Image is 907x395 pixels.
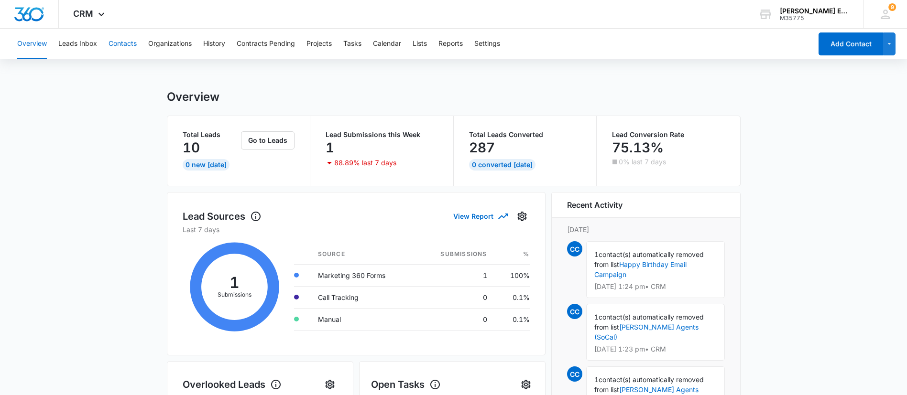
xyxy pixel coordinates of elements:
button: History [203,29,225,59]
td: Call Tracking [310,286,416,308]
span: 1 [594,313,599,321]
span: CC [567,304,582,319]
div: account name [780,7,850,15]
th: Submissions [416,244,495,265]
button: Add Contact [819,32,883,55]
p: Total Leads Converted [469,131,581,138]
th: Source [310,244,416,265]
button: Lists [413,29,427,59]
p: 75.13% [612,140,664,155]
p: [DATE] 1:24 pm • CRM [594,283,717,290]
button: Go to Leads [241,131,295,149]
button: Overview [17,29,47,59]
th: % [495,244,530,265]
a: [PERSON_NAME] Agents (SoCal) [594,323,699,341]
td: 0.1% [495,308,530,330]
button: Tasks [343,29,361,59]
button: Projects [306,29,332,59]
h1: Overview [167,90,219,104]
td: 0 [416,308,495,330]
td: 0.1% [495,286,530,308]
td: 1 [416,264,495,286]
p: 10 [183,140,200,155]
h1: Lead Sources [183,209,262,224]
p: Total Leads [183,131,240,138]
a: Go to Leads [241,136,295,144]
p: 1 [326,140,334,155]
p: [DATE] [567,224,725,235]
p: 88.89% last 7 days [334,160,396,166]
div: notifications count [888,3,896,11]
button: Settings [322,377,338,392]
div: 0 Converted [DATE] [469,159,535,171]
button: Settings [514,209,530,224]
button: Calendar [373,29,401,59]
h1: Open Tasks [371,377,441,392]
button: Contacts [109,29,137,59]
span: contact(s) automatically removed from list [594,313,704,331]
span: CRM [73,9,93,19]
td: 0 [416,286,495,308]
button: Reports [438,29,463,59]
div: account id [780,15,850,21]
td: Marketing 360 Forms [310,264,416,286]
span: 1 [594,375,599,384]
button: Organizations [148,29,192,59]
p: 0% last 7 days [619,159,666,165]
span: contact(s) automatically removed from list [594,250,704,268]
p: [DATE] 1:23 pm • CRM [594,346,717,352]
span: contact(s) automatically removed from list [594,375,704,394]
button: Leads Inbox [58,29,97,59]
h6: Recent Activity [567,199,623,211]
button: View Report [453,208,507,224]
a: Happy Birthday Email Campaign [594,260,687,278]
button: Settings [518,377,534,392]
p: Lead Submissions this Week [326,131,438,138]
p: Last 7 days [183,224,530,235]
span: CC [567,241,582,256]
p: 287 [469,140,495,155]
span: 1 [594,250,599,258]
td: Manual [310,308,416,330]
div: 0 New [DATE] [183,159,229,171]
td: 100% [495,264,530,286]
span: CC [567,366,582,382]
button: Settings [474,29,500,59]
h1: Overlooked Leads [183,377,282,392]
button: Contracts Pending [237,29,295,59]
p: Lead Conversion Rate [612,131,725,138]
span: 9 [888,3,896,11]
